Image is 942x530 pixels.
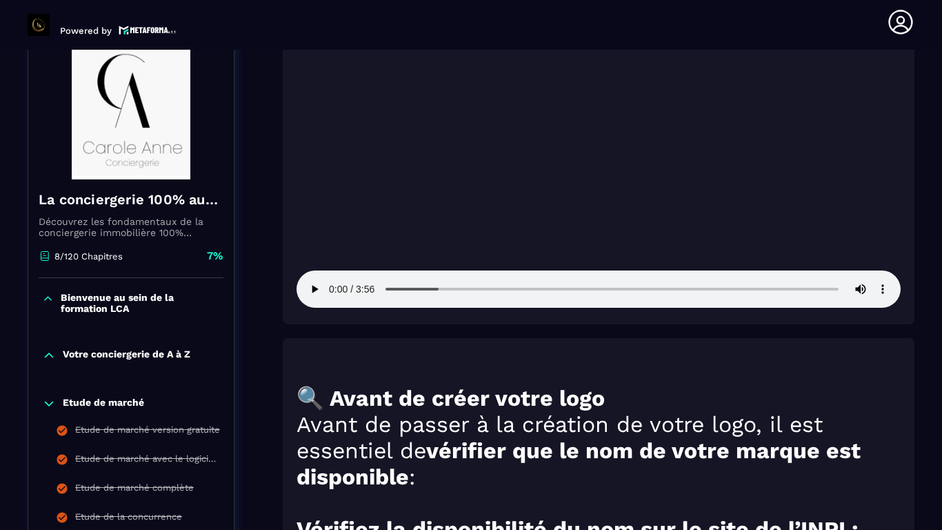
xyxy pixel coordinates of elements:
[63,397,144,411] p: Etude de marché
[60,26,112,36] p: Powered by
[75,511,182,527] div: Etude de la concurrence
[297,385,605,411] strong: 🔍 Avant de créer votre logo
[75,453,220,469] div: Etude de marché avec le logiciel Airdna version payante
[39,190,223,209] h4: La conciergerie 100% automatisée
[63,349,190,362] p: Votre conciergerie de A à Z
[75,482,194,498] div: Etude de marché complète
[75,424,220,440] div: Etude de marché version gratuite
[207,248,223,264] p: 7%
[39,41,223,179] img: banner
[61,292,220,314] p: Bienvenue au sein de la formation LCA
[54,251,123,262] p: 8/120 Chapitres
[28,14,50,36] img: logo-branding
[297,411,901,490] h1: Avant de passer à la création de votre logo, il est essentiel de :
[119,24,177,36] img: logo
[39,216,223,238] p: Découvrez les fondamentaux de la conciergerie immobilière 100% automatisée. Cette formation est c...
[297,438,861,490] strong: vérifier que le nom de votre marque est disponible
